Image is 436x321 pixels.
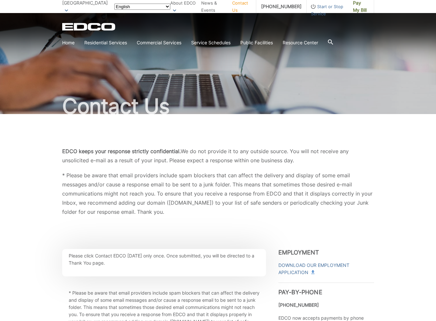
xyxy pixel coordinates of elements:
p: * Please be aware that email providers include spam blockers that can affect the delivery and dis... [62,171,374,216]
p: Please click Contact EDCO [DATE] only once. Once submitted, you will be directed to a Thank You p... [69,252,260,267]
strong: [PHONE_NUMBER] [278,302,319,308]
a: EDCD logo. Return to the homepage. [62,23,116,31]
p: We do not provide it to any outside source. You will not receive any unsolicited e-mail as a resu... [62,147,374,165]
a: Public Facilities [240,39,273,46]
select: Select a language [114,4,170,10]
b: EDCO keeps your response strictly confidential. [62,148,181,154]
a: Commercial Services [137,39,181,46]
a: Home [62,39,75,46]
h3: Pay-by-Phone [278,283,374,296]
a: Resource Center [283,39,318,46]
a: Download Our Employment Application [278,262,374,276]
a: Residential Services [84,39,127,46]
h3: Employment [278,249,374,256]
a: Service Schedules [191,39,231,46]
h1: Contact Us [62,96,374,117]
